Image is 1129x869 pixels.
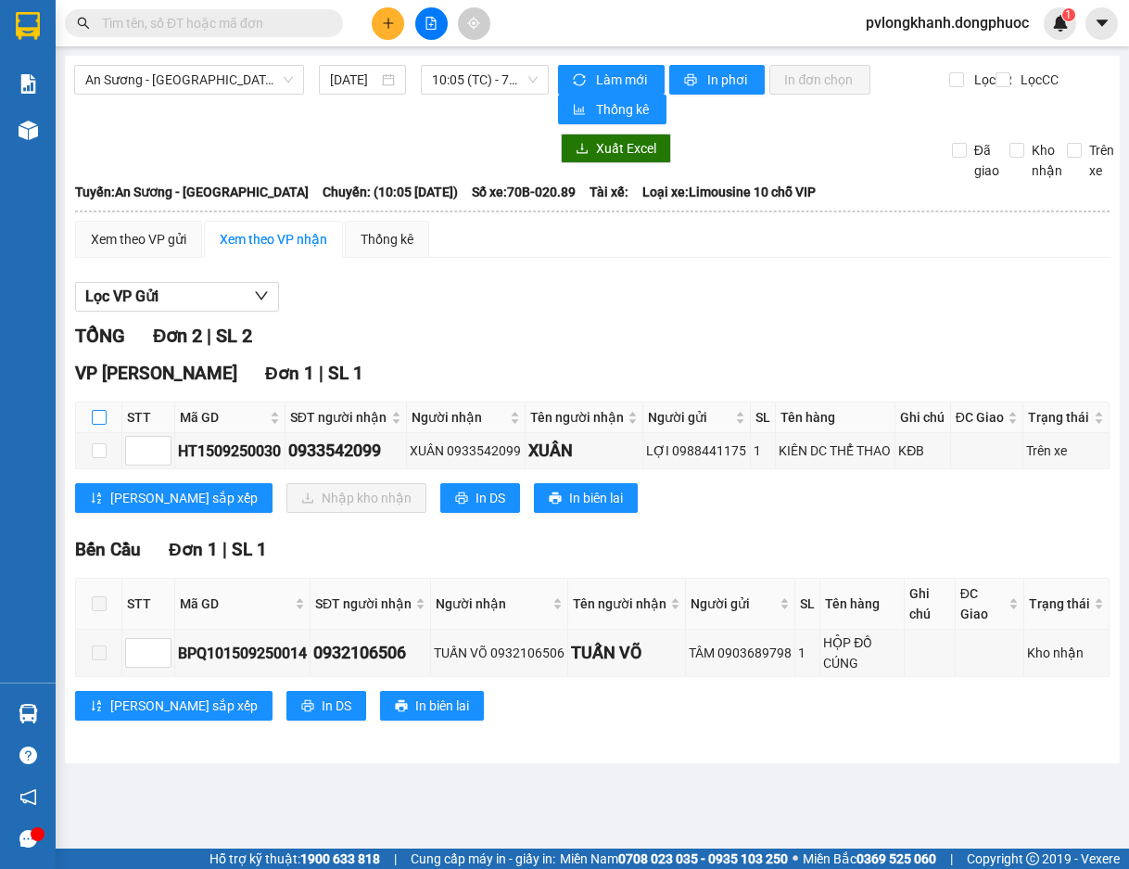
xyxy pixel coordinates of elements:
[458,7,490,40] button: aim
[967,70,1015,90] span: Lọc CR
[412,407,506,428] span: Người nhận
[689,643,792,663] div: TÂM 0903689798
[319,363,323,384] span: |
[265,363,314,384] span: Đơn 1
[110,696,258,716] span: [PERSON_NAME] sắp xếp
[707,70,750,90] span: In phơi
[75,185,309,199] b: Tuyến: An Sương - [GEOGRAPHIC_DATA]
[323,182,458,202] span: Chuyến: (10:05 [DATE])
[19,121,38,140] img: warehouse-icon
[684,73,700,88] span: printer
[425,17,438,30] span: file-add
[216,325,252,347] span: SL 2
[568,630,686,677] td: TUẤN VÕ
[820,579,905,630] th: Tên hàng
[207,325,211,347] span: |
[93,118,195,132] span: VPLK1509250002
[558,95,666,124] button: bar-chartThống kê
[1024,140,1070,181] span: Kho nhận
[1082,140,1122,181] span: Trên xe
[569,488,623,508] span: In biên lai
[967,140,1007,181] span: Đã giao
[754,441,772,461] div: 1
[16,12,40,40] img: logo-vxr
[75,282,279,312] button: Lọc VP Gửi
[776,403,895,433] th: Tên hàng
[300,851,380,866] strong: 1900 633 818
[175,433,285,469] td: HT1509250030
[415,7,448,40] button: file-add
[19,747,37,764] span: question-circle
[395,699,408,714] span: printer
[803,849,936,869] span: Miền Bắc
[455,492,468,506] span: printer
[254,288,269,303] span: down
[769,65,870,95] button: In đơn chọn
[122,579,175,630] th: STT
[691,594,776,614] span: Người gửi
[146,30,249,53] span: Bến xe [GEOGRAPHIC_DATA]
[576,142,589,157] span: download
[85,285,159,308] span: Lọc VP Gửi
[232,539,267,560] span: SL 1
[895,403,950,433] th: Ghi chú
[440,483,520,513] button: printerIn DS
[110,488,258,508] span: [PERSON_NAME] sắp xếp
[90,699,103,714] span: sort-ascending
[571,640,682,666] div: TUẤN VÕ
[1062,8,1075,21] sup: 1
[1028,407,1090,428] span: Trạng thái
[380,691,484,721] button: printerIn biên lai
[618,851,788,866] strong: 0708 023 035 - 0935 103 250
[596,99,652,120] span: Thống kê
[175,630,311,677] td: BPQ101509250014
[178,440,282,463] div: HT1509250030
[85,66,293,94] span: An Sương - Châu Thành
[222,539,227,560] span: |
[41,134,113,146] span: 11:14:41 [DATE]
[146,56,255,79] span: 01 Võ Văn Truyện, KP.1, Phường 2
[534,483,638,513] button: printerIn biên lai
[6,134,113,146] span: In ngày:
[960,583,1005,624] span: ĐC Giao
[75,691,273,721] button: sort-ascending[PERSON_NAME] sắp xếp
[372,7,404,40] button: plus
[596,70,650,90] span: Làm mới
[153,325,202,347] span: Đơn 2
[526,433,644,469] td: XUÂN
[75,483,273,513] button: sort-ascending[PERSON_NAME] sắp xếp
[573,594,666,614] span: Tên người nhận
[102,13,321,33] input: Tìm tên, số ĐT hoặc mã đơn
[180,407,266,428] span: Mã GD
[573,103,589,118] span: bar-chart
[793,855,798,863] span: ⚪️
[898,441,946,461] div: KĐB
[560,849,788,869] span: Miền Nam
[905,579,956,630] th: Ghi chú
[573,73,589,88] span: sync
[1065,8,1072,21] span: 1
[91,229,186,249] div: Xem theo VP gửi
[779,441,892,461] div: KIÊN DC THỂ THAO
[1026,441,1106,461] div: Trên xe
[75,325,125,347] span: TỔNG
[19,788,37,806] span: notification
[322,696,351,716] span: In DS
[823,633,901,673] div: HỘP ĐỒ CÚNG
[301,699,314,714] span: printer
[1027,643,1106,663] div: Kho nhận
[472,182,576,202] span: Số xe: 70B-020.89
[285,433,407,469] td: 0933542099
[330,70,378,90] input: 15/09/2025
[1013,70,1061,90] span: Lọc CC
[549,492,562,506] span: printer
[530,407,625,428] span: Tên người nhận
[19,704,38,723] img: warehouse-icon
[1029,594,1090,614] span: Trạng thái
[122,403,175,433] th: STT
[558,65,665,95] button: syncLàm mới
[311,630,431,677] td: 0932106506
[288,438,403,464] div: 0933542099
[561,134,671,163] button: downloadXuất Excel
[286,691,366,721] button: printerIn DS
